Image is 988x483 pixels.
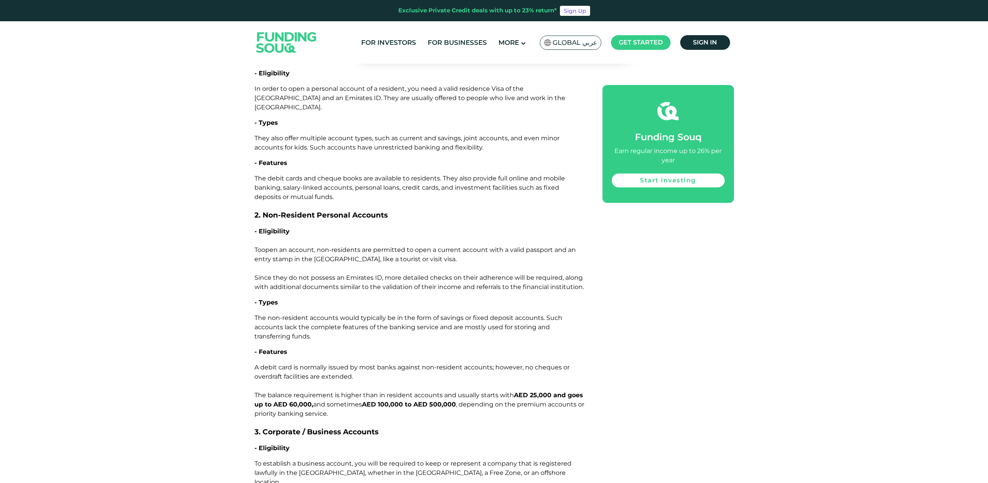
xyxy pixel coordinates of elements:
[254,85,565,111] span: In order to open a personal account of a resident, you need a valid residence Visa of the [GEOGRA...
[254,119,278,126] span: - Types
[635,131,701,143] span: Funding Souq
[544,39,551,46] img: SA Flag
[693,39,717,46] span: Sign in
[362,401,456,408] strong: AED 100,000 to AED 500,000
[254,299,278,306] span: - Types
[254,228,290,235] span: - Eligibility
[612,146,725,165] div: Earn regular income up to 26% per year
[498,39,519,46] span: More
[553,38,597,47] span: Global عربي
[254,211,388,219] span: 2. Non-Resident Personal Accounts
[398,6,557,15] div: Exclusive Private Credit deals with up to 23% return*
[560,6,590,16] a: Sign Up
[254,159,287,167] span: - Features
[254,427,379,436] span: 3. Corporate / Business Accounts
[612,173,725,187] a: Start investing
[254,444,290,452] span: - Eligibility
[680,35,730,50] a: Sign in
[254,246,584,291] span: open an account, non-residents are permitted to open a current account with a valid passport and ...
[254,348,287,355] span: - Features
[254,70,290,77] span: - Eligibility
[254,175,565,201] span: The debit cards and cheque books are available to residents. They also provide full online and mo...
[254,246,261,253] span: To
[254,314,562,340] span: The non-resident accounts would typically be in the form of savings or fixed deposit accounts. Su...
[254,364,584,417] span: A debit card is normally issued by most banks against non-resident accounts; however, no cheques ...
[426,36,489,49] a: For Businesses
[359,36,418,49] a: For Investors
[657,100,679,122] img: fsicon
[254,134,560,151] span: They also offer multiple account types, such as current and savings, joint accounts, and even min...
[619,39,663,46] span: Get started
[249,23,324,62] img: Logo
